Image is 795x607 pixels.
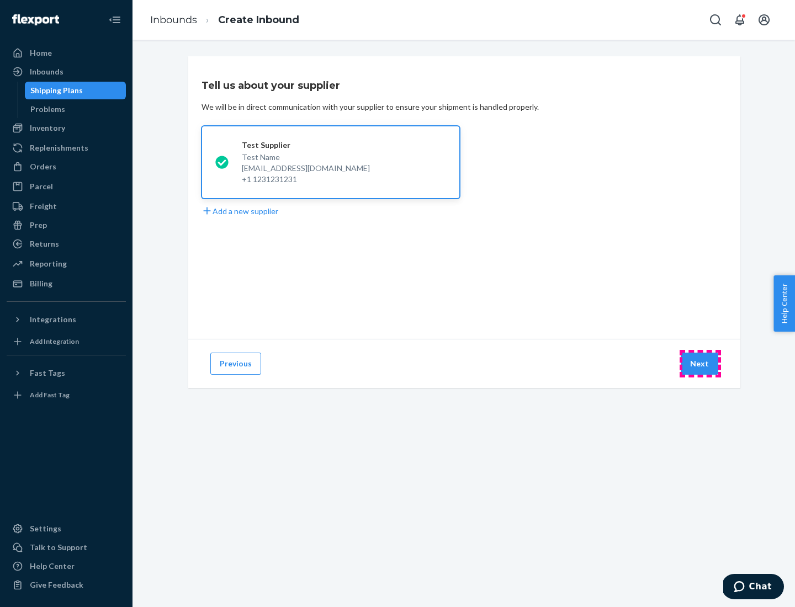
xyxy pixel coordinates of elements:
[729,9,751,31] button: Open notifications
[30,579,83,590] div: Give Feedback
[681,353,718,375] button: Next
[7,576,126,594] button: Give Feedback
[7,216,126,234] a: Prep
[7,520,126,537] a: Settings
[7,386,126,404] a: Add Fast Tag
[7,333,126,350] a: Add Integration
[30,314,76,325] div: Integrations
[150,14,197,26] a: Inbounds
[30,201,57,212] div: Freight
[704,9,727,31] button: Open Search Box
[7,364,126,382] button: Fast Tags
[30,142,88,153] div: Replenishments
[7,178,126,195] a: Parcel
[210,353,261,375] button: Previous
[723,574,784,601] iframe: Opens a widget where you can chat to one of our agents
[30,278,52,289] div: Billing
[30,220,47,231] div: Prep
[7,235,126,253] a: Returns
[7,275,126,292] a: Billing
[104,9,126,31] button: Close Navigation
[30,47,52,58] div: Home
[218,14,299,26] a: Create Inbound
[30,238,59,249] div: Returns
[30,85,83,96] div: Shipping Plans
[30,542,87,553] div: Talk to Support
[30,258,67,269] div: Reporting
[25,82,126,99] a: Shipping Plans
[30,161,56,172] div: Orders
[7,557,126,575] a: Help Center
[7,63,126,81] a: Inbounds
[30,104,65,115] div: Problems
[7,198,126,215] a: Freight
[12,14,59,25] img: Flexport logo
[30,66,63,77] div: Inbounds
[202,78,340,93] h3: Tell us about your supplier
[7,539,126,556] button: Talk to Support
[30,337,79,346] div: Add Integration
[7,44,126,62] a: Home
[25,100,126,118] a: Problems
[7,158,126,175] a: Orders
[202,102,539,113] div: We will be in direct communication with your supplier to ensure your shipment is handled properly.
[30,523,61,534] div: Settings
[773,275,795,332] button: Help Center
[30,181,53,192] div: Parcel
[30,368,65,379] div: Fast Tags
[141,4,308,36] ol: breadcrumbs
[30,561,75,572] div: Help Center
[7,311,126,328] button: Integrations
[202,205,278,217] button: Add a new supplier
[753,9,775,31] button: Open account menu
[7,255,126,273] a: Reporting
[7,119,126,137] a: Inventory
[30,123,65,134] div: Inventory
[7,139,126,157] a: Replenishments
[30,390,70,400] div: Add Fast Tag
